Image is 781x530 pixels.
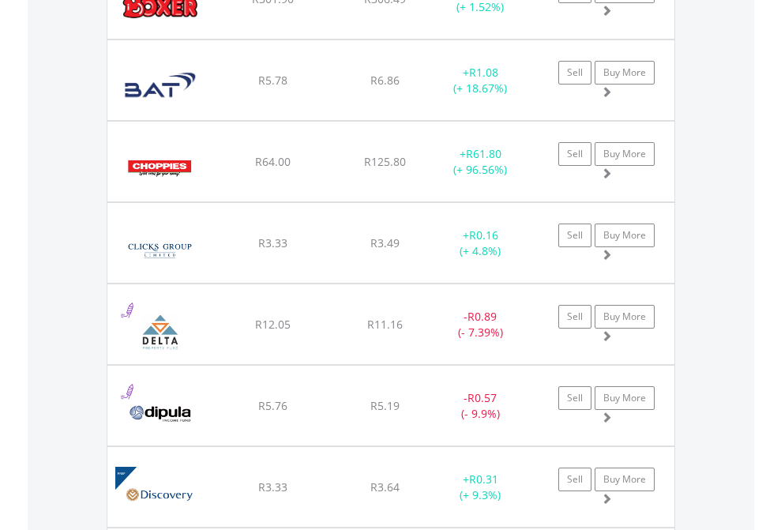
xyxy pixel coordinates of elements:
span: R1.08 [469,65,498,80]
span: R5.19 [370,398,400,413]
span: R3.33 [258,235,287,250]
a: Buy More [595,224,655,247]
a: Buy More [595,61,655,85]
div: - (- 7.39%) [431,309,530,340]
a: Buy More [595,305,655,329]
span: R3.49 [370,235,400,250]
span: R6.86 [370,73,400,88]
div: - (- 9.9%) [431,390,530,422]
a: Sell [558,305,591,329]
span: R12.05 [255,317,291,332]
span: R61.80 [466,146,501,161]
span: R0.89 [467,309,497,324]
span: R0.31 [469,472,498,487]
span: R3.64 [370,479,400,494]
img: EQU.ZA.DLT.png [115,304,205,360]
div: + (+ 4.8%) [431,227,530,259]
img: EQU.ZA.DSBP.png [115,467,205,523]
a: Sell [558,386,591,410]
img: EQU.ZA.CHP.png [115,141,205,197]
span: R125.80 [364,154,406,169]
img: EQU.ZA.DIB.png [115,385,205,442]
img: EQU.ZA.CLS.png [115,223,205,279]
div: + (+ 18.67%) [431,65,530,96]
a: Buy More [595,142,655,166]
span: R0.16 [469,227,498,242]
span: R0.57 [467,390,497,405]
a: Buy More [595,386,655,410]
span: R5.78 [258,73,287,88]
span: R3.33 [258,479,287,494]
div: + (+ 96.56%) [431,146,530,178]
a: Sell [558,224,591,247]
img: EQU.ZA.BTI.png [115,60,206,116]
div: + (+ 9.3%) [431,472,530,503]
span: R11.16 [367,317,403,332]
a: Sell [558,61,591,85]
span: R5.76 [258,398,287,413]
span: R64.00 [255,154,291,169]
a: Sell [558,468,591,491]
a: Buy More [595,468,655,491]
a: Sell [558,142,591,166]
